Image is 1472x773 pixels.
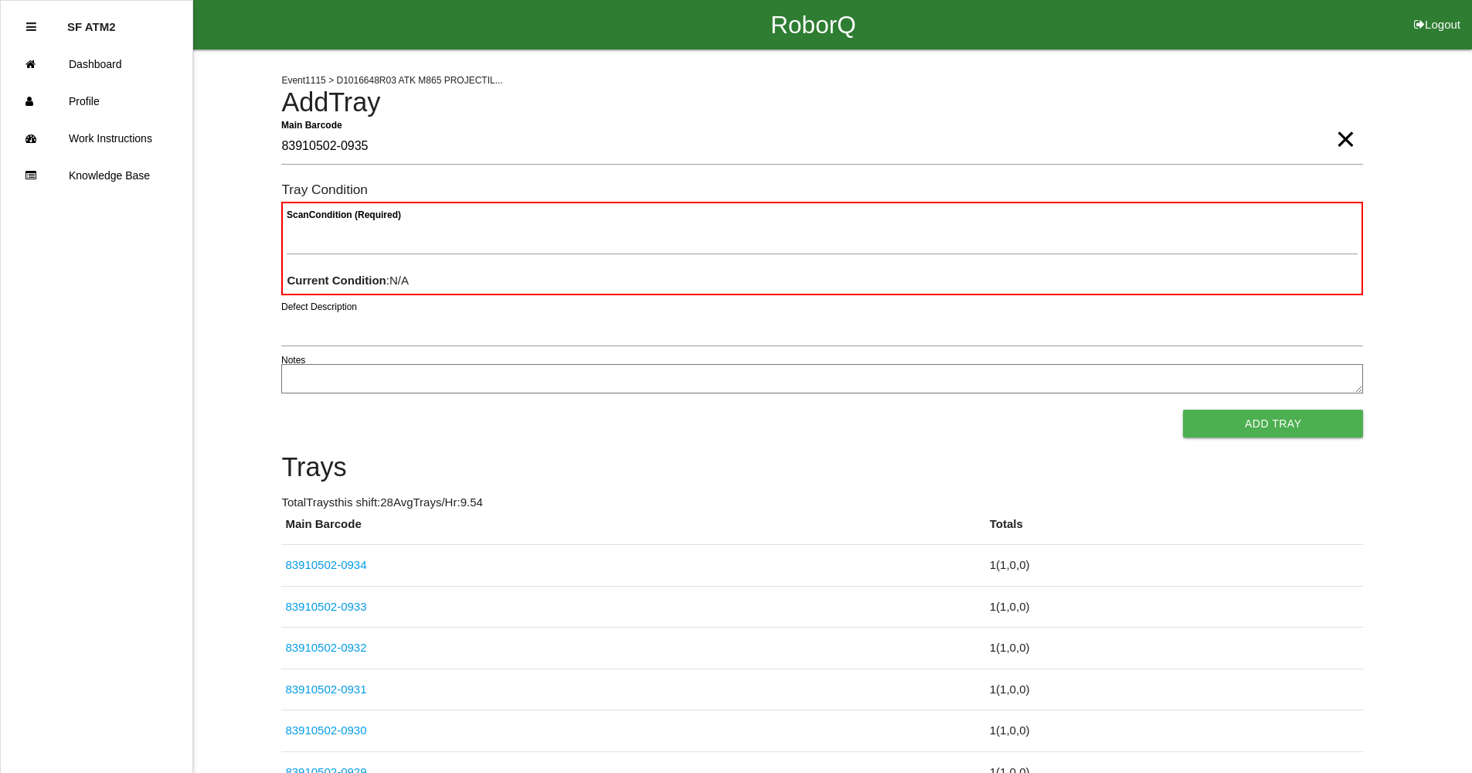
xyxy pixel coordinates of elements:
[287,209,401,220] b: Scan Condition (Required)
[287,274,386,287] b: Current Condition
[285,558,366,571] a: 83910502-0934
[986,586,1364,628] td: 1 ( 1 , 0 , 0 )
[281,516,985,545] th: Main Barcode
[285,683,366,696] a: 83910502-0931
[285,600,366,613] a: 83910502-0933
[986,710,1364,752] td: 1 ( 1 , 0 , 0 )
[281,88,1363,117] h4: Add Tray
[986,669,1364,710] td: 1 ( 1 , 0 , 0 )
[281,453,1363,482] h4: Trays
[986,545,1364,587] td: 1 ( 1 , 0 , 0 )
[287,274,409,287] span: : N/A
[1183,410,1363,438] button: Add Tray
[281,300,357,314] label: Defect Description
[285,724,366,737] a: 83910502-0930
[1,83,192,120] a: Profile
[1335,108,1355,139] span: Clear Input
[1,46,192,83] a: Dashboard
[281,353,305,367] label: Notes
[285,641,366,654] a: 83910502-0932
[1,120,192,157] a: Work Instructions
[281,75,502,86] span: Event 1115 > D1016648R03 ATK M865 PROJECTIL...
[281,119,342,130] b: Main Barcode
[1,157,192,194] a: Knowledge Base
[986,516,1364,545] th: Totals
[26,9,36,46] div: Close
[986,628,1364,669] td: 1 ( 1 , 0 , 0 )
[281,494,1363,512] p: Total Trays this shift: 28 Avg Trays /Hr: 9.54
[281,129,1363,165] input: Required
[67,9,116,33] p: SF ATM2
[281,182,1363,197] h6: Tray Condition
